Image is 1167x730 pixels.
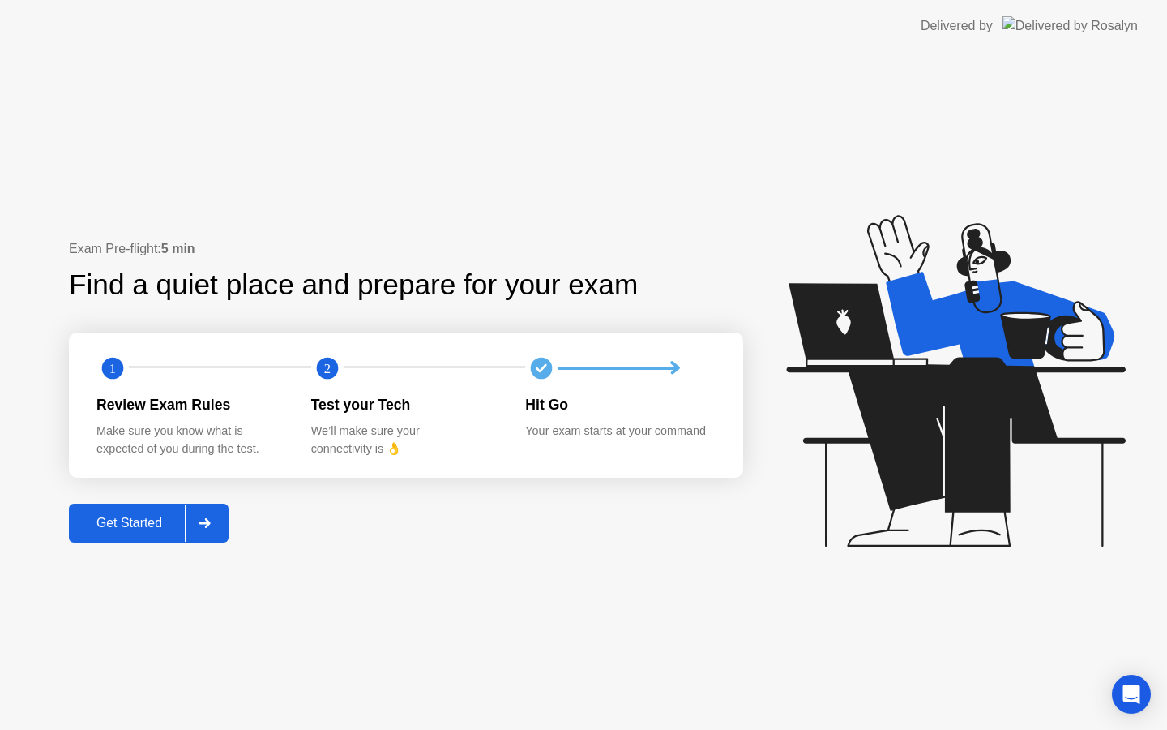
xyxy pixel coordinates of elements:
[1002,16,1138,35] img: Delivered by Rosalyn
[921,16,993,36] div: Delivered by
[96,423,285,457] div: Make sure you know what is expected of you during the test.
[109,361,116,376] text: 1
[69,264,640,307] div: Find a quiet place and prepare for your exam
[96,394,285,415] div: Review Exam Rules
[324,361,331,376] text: 2
[311,423,500,457] div: We’ll make sure your connectivity is 👌
[525,394,714,415] div: Hit Go
[74,516,185,530] div: Get Started
[1112,675,1151,714] div: Open Intercom Messenger
[69,239,743,259] div: Exam Pre-flight:
[69,504,229,543] button: Get Started
[311,394,500,415] div: Test your Tech
[525,423,714,440] div: Your exam starts at your command
[161,242,195,255] b: 5 min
